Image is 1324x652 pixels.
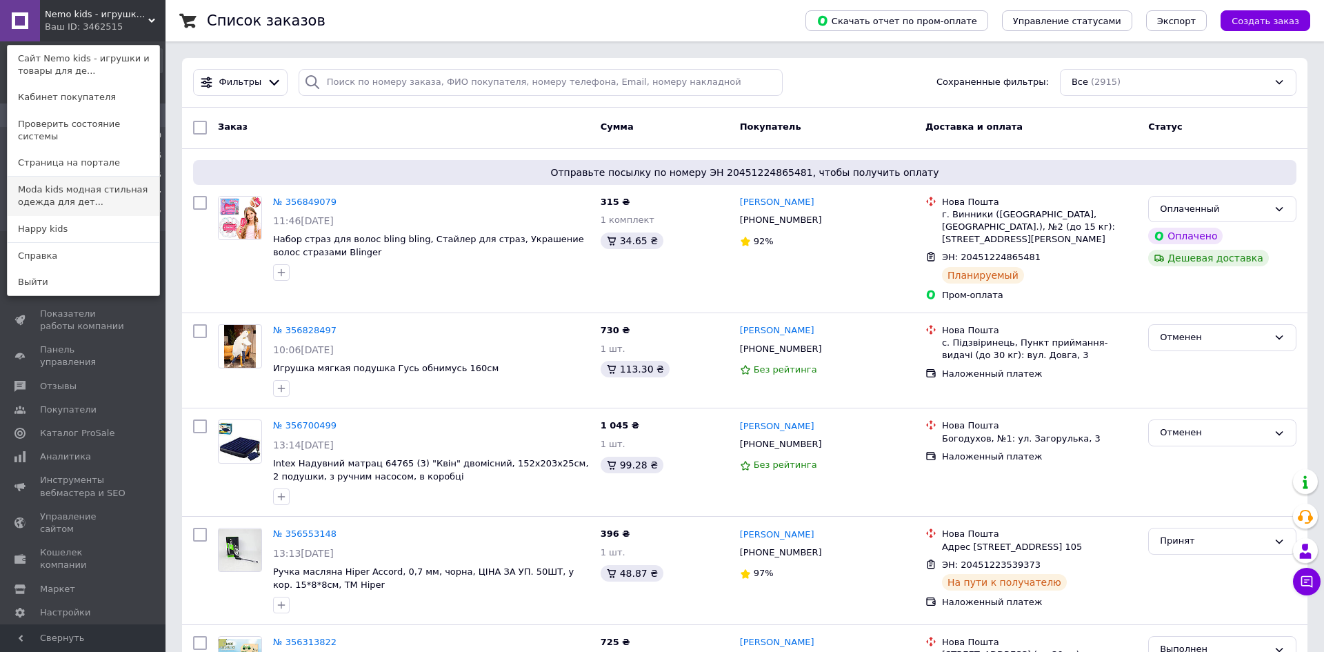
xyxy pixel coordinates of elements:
span: Аналитика [40,451,91,463]
span: Без рейтинга [754,460,817,470]
a: Создать заказ [1207,15,1310,26]
div: 34.65 ₴ [601,233,663,249]
span: 1 шт. [601,344,625,354]
div: Отменен [1160,330,1268,345]
span: Создать заказ [1232,16,1299,26]
img: Фото товару [224,325,256,368]
span: 725 ₴ [601,637,630,647]
a: [PERSON_NAME] [740,324,814,337]
a: [PERSON_NAME] [740,528,814,542]
span: Отправьте посылку по номеру ЭН 20451224865481, чтобы получить оплату [199,166,1291,179]
span: ЭН: 20451223539373 [942,560,1041,570]
span: Без рейтинга [754,364,817,375]
div: Оплаченный [1160,202,1268,217]
span: Все [1072,76,1088,89]
span: 92% [754,236,774,246]
span: (2915) [1091,77,1121,87]
div: Отменен [1160,426,1268,440]
div: Нова Пошта [942,636,1137,649]
span: Nemo kids - игрушки и товары для детей [45,8,148,21]
a: Moda kids модная стильная одежда для дет... [8,177,159,215]
span: Управление статусами [1013,16,1121,26]
span: 396 ₴ [601,528,630,539]
a: [PERSON_NAME] [740,196,814,209]
button: Экспорт [1146,10,1207,31]
a: Сайт Nemo kids - игрушки и товары для де... [8,46,159,84]
div: Адрес [STREET_ADDRESS] 105 [942,541,1137,553]
span: 13:13[DATE] [273,548,334,559]
span: Маркет [40,583,75,595]
div: Наложенный платеж [942,451,1137,463]
span: Отзывы [40,380,77,393]
img: Фото товару [219,422,261,462]
span: Заказ [218,121,248,132]
div: Нова Пошта [942,196,1137,208]
div: Планируемый [942,267,1024,284]
div: Принят [1160,534,1268,549]
span: 730 ₴ [601,325,630,335]
a: [PERSON_NAME] [740,420,814,433]
a: Happy kids [8,216,159,242]
span: 315 ₴ [601,197,630,207]
div: Наложенный платеж [942,368,1137,380]
span: 97% [754,568,774,578]
span: Инструменты вебмастера и SEO [40,474,128,499]
a: Ручка масляна Hiper Accord, 0,7 мм, чорна, ЦІНА ЗА УП. 50ШТ, у кор. 15*8*8см, ТМ Hiper [273,566,574,590]
span: 10:06[DATE] [273,344,334,355]
div: Нова Пошта [942,528,1137,540]
img: Фото товару [219,197,261,239]
span: Сумма [601,121,634,132]
a: Фото товару [218,324,262,368]
button: Чат с покупателем [1293,568,1321,595]
span: 1 комплект [601,215,654,225]
a: Intex Надувний матрац 64765 (3) "Квін" двомісний, 152х203х25см, 2 подушки, з ручним насосом, в ко... [273,458,589,482]
div: [PHONE_NUMBER] [737,435,825,453]
div: Ваш ID: 3462515 [45,21,103,33]
span: Показатели работы компании [40,308,128,333]
div: 99.28 ₴ [601,457,663,473]
div: г. Винники ([GEOGRAPHIC_DATA], [GEOGRAPHIC_DATA].), №2 (до 15 кг): [STREET_ADDRESS][PERSON_NAME] [942,208,1137,246]
a: Игрушка мягкая подушка Гусь обнимусь 160см [273,363,499,373]
a: Кабинет покупателя [8,84,159,110]
div: с. Підзвіринець, Пункт приймання-видачі (до 30 кг): вул. Довга, 3 [942,337,1137,362]
button: Скачать отчет по пром-оплате [805,10,988,31]
img: Фото товару [219,529,261,571]
span: 1 шт. [601,439,625,449]
a: № 356553148 [273,528,337,539]
span: ЭН: 20451224865481 [942,252,1041,262]
div: Оплачено [1148,228,1223,244]
div: [PHONE_NUMBER] [737,544,825,562]
div: Наложенный платеж [942,596,1137,609]
a: № 356700499 [273,420,337,431]
a: № 356849079 [273,197,337,207]
a: Страница на портале [8,150,159,176]
div: Нова Пошта [942,324,1137,337]
span: 13:14[DATE] [273,439,334,451]
div: 48.87 ₴ [601,565,663,582]
span: Каталог ProSale [40,427,114,439]
span: Сохраненные фильтры: [936,76,1049,89]
span: Управление сайтом [40,511,128,535]
a: [PERSON_NAME] [740,636,814,649]
span: Скачать отчет по пром-оплате [816,14,977,27]
a: Фото товару [218,419,262,464]
span: Покупатели [40,404,97,416]
span: 11:46[DATE] [273,215,334,226]
div: Дешевая доставка [1148,250,1269,266]
a: Набор страз для волос bling bling, Стайлер для страз, Украшение волос стразами Blinger [273,234,584,257]
div: Пром-оплата [942,289,1137,302]
a: Выйти [8,269,159,295]
span: Статус [1148,121,1183,132]
span: Настройки [40,606,90,619]
button: Создать заказ [1221,10,1310,31]
span: Экспорт [1157,16,1196,26]
a: № 356828497 [273,325,337,335]
button: Управление статусами [1002,10,1132,31]
a: Фото товару [218,528,262,572]
a: Фото товару [218,196,262,240]
a: Справка [8,243,159,269]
